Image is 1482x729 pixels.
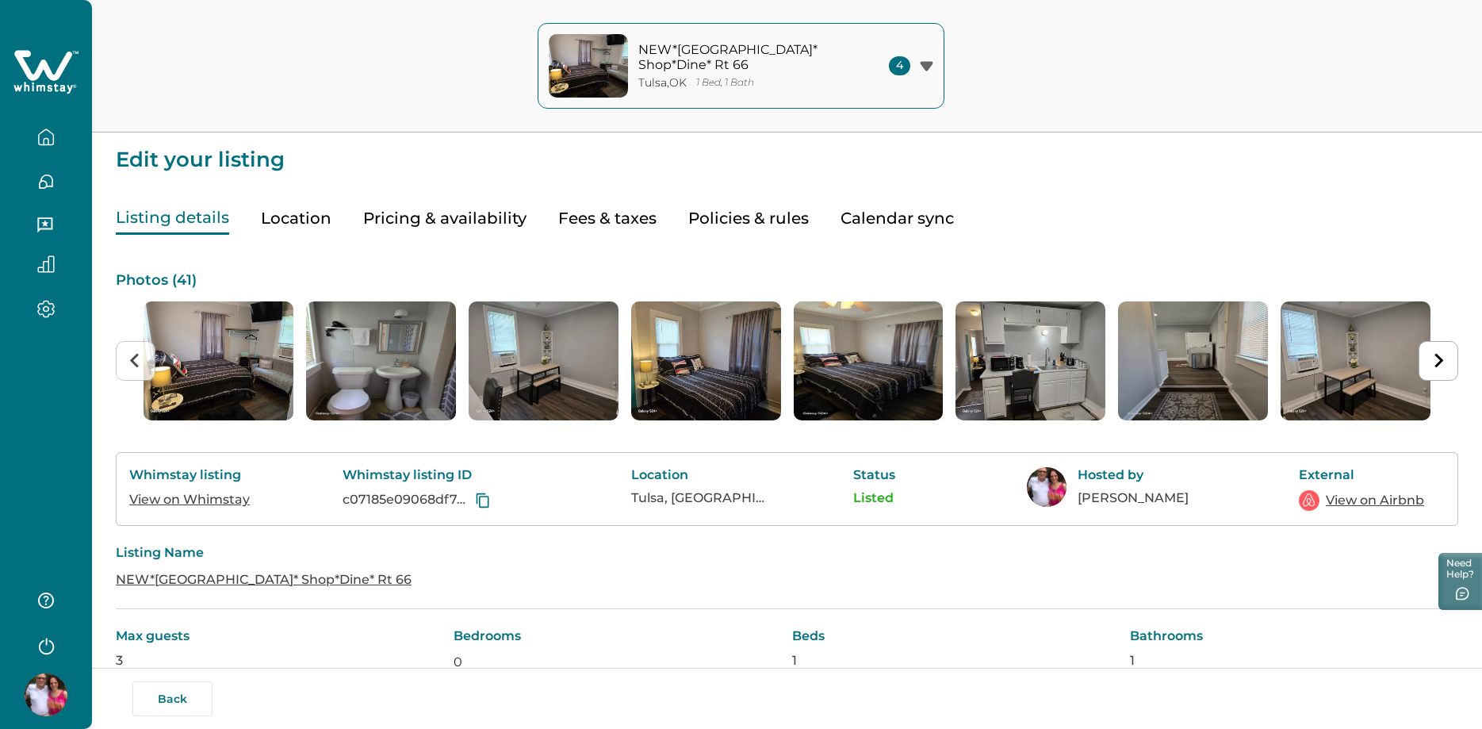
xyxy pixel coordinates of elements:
li: 1 of 41 [144,301,293,420]
img: list-photos [631,301,781,420]
img: Whimstay Host [25,673,67,716]
p: Tulsa, [GEOGRAPHIC_DATA], [GEOGRAPHIC_DATA] [631,490,766,506]
p: c07185e09068df7a15ceb11e787270ff [343,492,472,508]
li: 4 of 41 [631,301,781,420]
button: property-coverNEW*[GEOGRAPHIC_DATA]* Shop*Dine* Rt 66Tulsa,OK1 Bed, 1 Bath4 [538,23,944,109]
p: Whimstay listing ID [343,467,545,483]
p: Whimstay listing [129,467,256,483]
li: 6 of 41 [955,301,1105,420]
li: 7 of 41 [1118,301,1268,420]
a: NEW*[GEOGRAPHIC_DATA]* Shop*Dine* Rt 66 [116,572,412,587]
p: Listed [853,490,940,506]
button: Back [132,681,213,716]
p: Status [853,467,940,483]
button: Listing details [116,202,229,235]
button: Policies & rules [688,202,809,235]
p: 3 [116,653,444,669]
p: NEW*[GEOGRAPHIC_DATA]* Shop*Dine* Rt 66 [638,42,852,73]
p: Tulsa , OK [638,76,687,90]
img: list-photos [1281,301,1430,420]
img: list-photos [794,301,944,420]
li: 2 of 41 [306,301,456,420]
p: Photos ( 41 ) [116,273,1458,289]
p: Edit your listing [116,132,1458,171]
p: Location [631,467,766,483]
p: Max guests [116,628,444,644]
button: Location [261,202,331,235]
a: View on Airbnb [1326,491,1424,510]
a: View on Whimstay [129,492,250,507]
p: Listing Name [116,545,1458,561]
p: Bedrooms [454,628,782,644]
button: Calendar sync [841,202,954,235]
p: External [1299,467,1426,483]
li: 5 of 41 [794,301,944,420]
p: 1 Bed, 1 Bath [696,77,754,89]
p: 1 [792,653,1120,669]
button: Previous slide [116,341,155,381]
img: list-photos [1118,301,1268,420]
img: Whimstay Host [1027,467,1067,507]
li: 8 of 41 [1281,301,1430,420]
p: Bathrooms [1130,628,1458,644]
button: Fees & taxes [558,202,657,235]
img: list-photos [144,301,293,420]
span: 4 [889,56,910,75]
button: Next slide [1419,341,1458,381]
div: 0 [454,628,782,673]
p: [PERSON_NAME] [1078,490,1212,506]
p: Beds [792,628,1120,644]
li: 3 of 41 [469,301,618,420]
img: list-photos [955,301,1105,420]
p: 1 [1130,653,1458,669]
button: Pricing & availability [363,202,527,235]
img: property-cover [549,34,628,98]
p: Hosted by [1078,467,1212,483]
img: list-photos [469,301,618,420]
img: list-photos [306,301,456,420]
